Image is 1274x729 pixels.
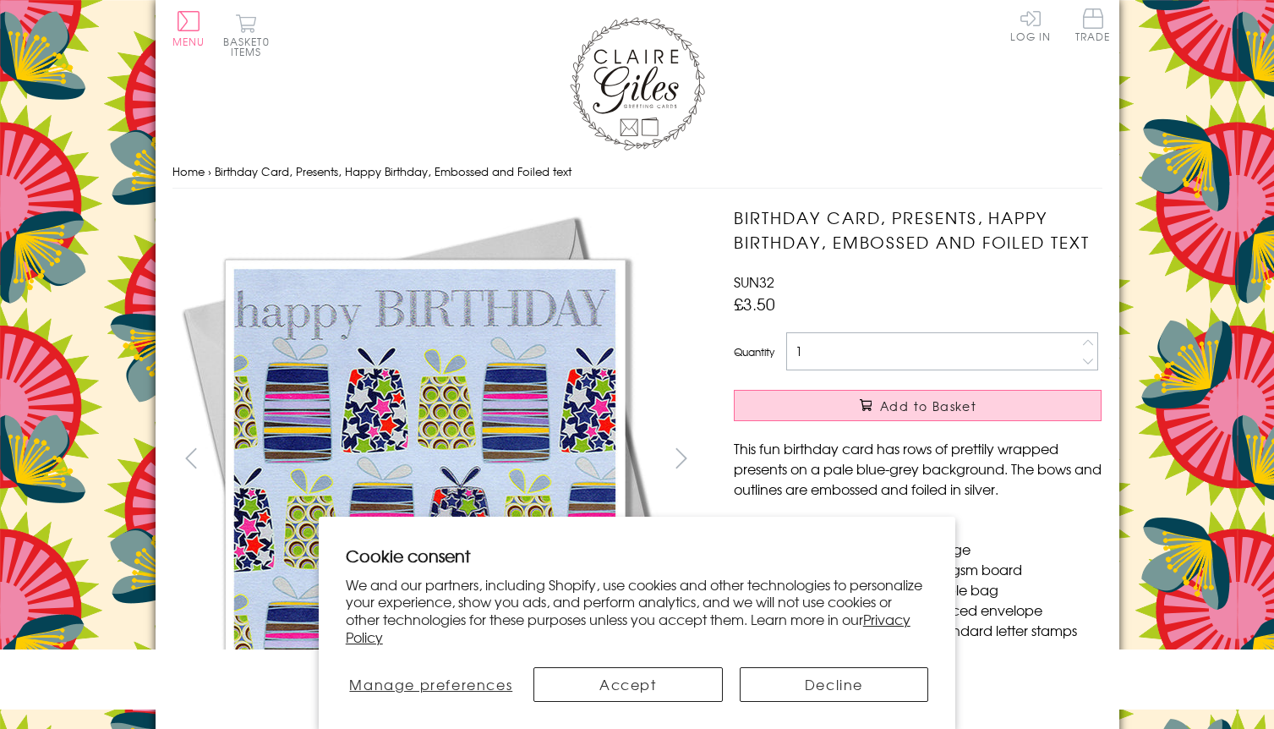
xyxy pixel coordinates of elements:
button: Accept [533,667,723,702]
a: Privacy Policy [346,609,910,647]
span: 0 items [231,34,270,59]
img: Claire Giles Greetings Cards [570,17,705,151]
span: › [208,163,211,179]
p: We and our partners, including Shopify, use cookies and other technologies to personalize your ex... [346,576,929,646]
img: Birthday Card, Presents, Happy Birthday, Embossed and Foiled text [172,206,679,713]
span: Manage preferences [349,674,512,694]
button: Basket0 items [223,14,270,57]
button: next [662,439,700,477]
span: £3.50 [734,292,775,315]
p: This fun birthday card has rows of prettily wrapped presents on a pale blue-grey background. The ... [734,438,1102,499]
button: Manage preferences [346,667,517,702]
span: SUN32 [734,271,774,292]
nav: breadcrumbs [172,155,1102,189]
a: Log In [1010,8,1051,41]
span: Add to Basket [880,397,976,414]
h1: Birthday Card, Presents, Happy Birthday, Embossed and Foiled text [734,206,1102,255]
button: prev [172,439,211,477]
button: Decline [740,667,929,702]
h2: Cookie consent [346,544,929,567]
span: Menu [172,34,205,49]
label: Quantity [734,344,774,359]
span: Trade [1075,8,1111,41]
a: Home [172,163,205,179]
img: Birthday Card, Presents, Happy Birthday, Embossed and Foiled text [700,206,1207,713]
a: Trade [1075,8,1111,45]
button: Menu [172,11,205,47]
button: Add to Basket [734,390,1102,421]
span: Birthday Card, Presents, Happy Birthday, Embossed and Foiled text [215,163,571,179]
